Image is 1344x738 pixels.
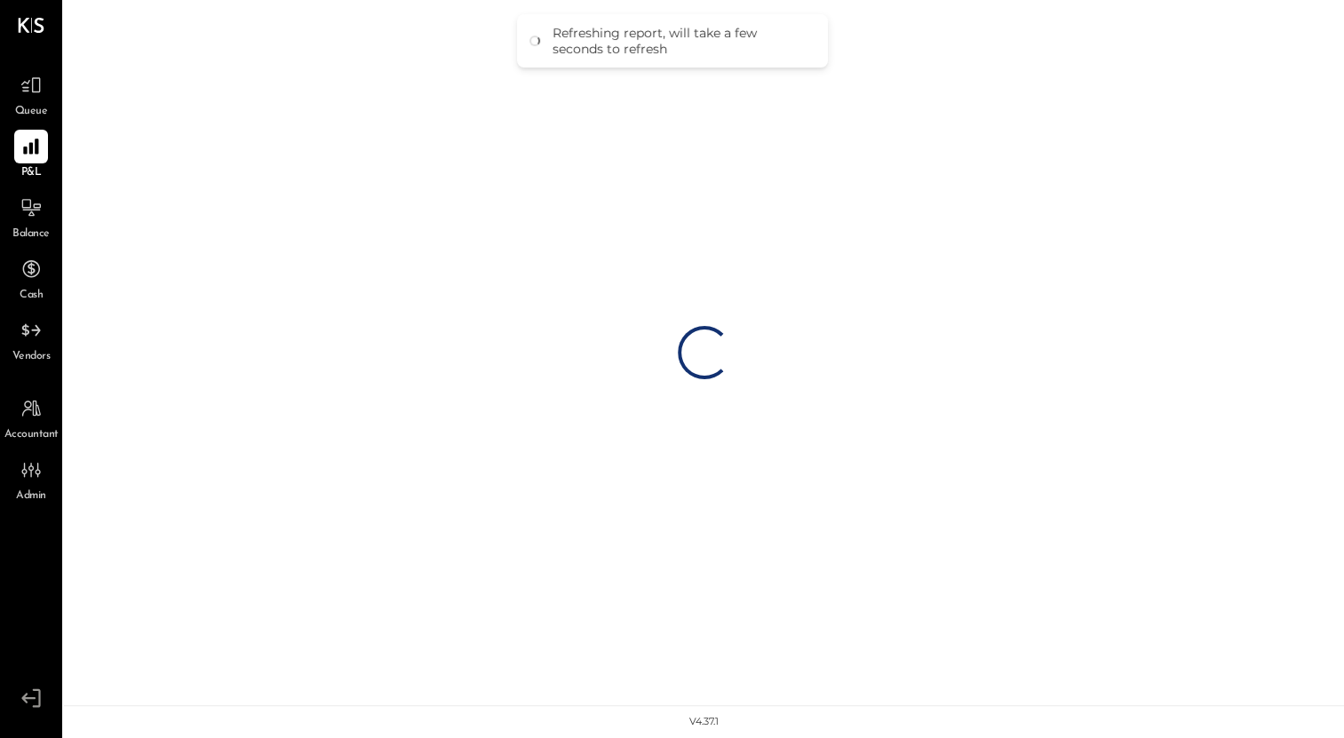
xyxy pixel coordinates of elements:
span: Admin [16,488,46,504]
span: Queue [15,104,48,120]
a: P&L [1,130,61,181]
span: Vendors [12,349,51,365]
a: Queue [1,68,61,120]
a: Admin [1,453,61,504]
div: Refreshing report, will take a few seconds to refresh [553,25,810,57]
span: Cash [20,288,43,304]
span: Balance [12,226,50,242]
span: Accountant [4,427,59,443]
div: v 4.37.1 [689,715,719,729]
a: Vendors [1,313,61,365]
a: Cash [1,252,61,304]
a: Balance [1,191,61,242]
span: P&L [21,165,42,181]
a: Accountant [1,392,61,443]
